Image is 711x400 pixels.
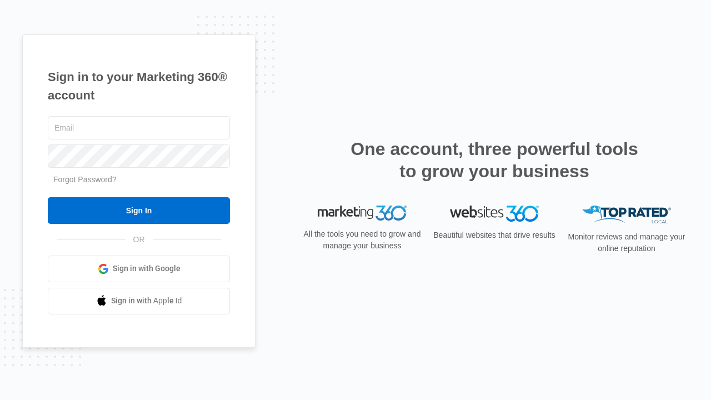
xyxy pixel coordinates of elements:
[48,116,230,139] input: Email
[318,206,407,221] img: Marketing 360
[53,175,117,184] a: Forgot Password?
[48,197,230,224] input: Sign In
[48,68,230,104] h1: Sign in to your Marketing 360® account
[432,229,557,241] p: Beautiful websites that drive results
[347,138,642,182] h2: One account, three powerful tools to grow your business
[113,263,181,274] span: Sign in with Google
[126,234,153,246] span: OR
[450,206,539,222] img: Websites 360
[48,288,230,314] a: Sign in with Apple Id
[111,295,182,307] span: Sign in with Apple Id
[48,256,230,282] a: Sign in with Google
[300,228,424,252] p: All the tools you need to grow and manage your business
[564,231,689,254] p: Monitor reviews and manage your online reputation
[582,206,671,224] img: Top Rated Local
